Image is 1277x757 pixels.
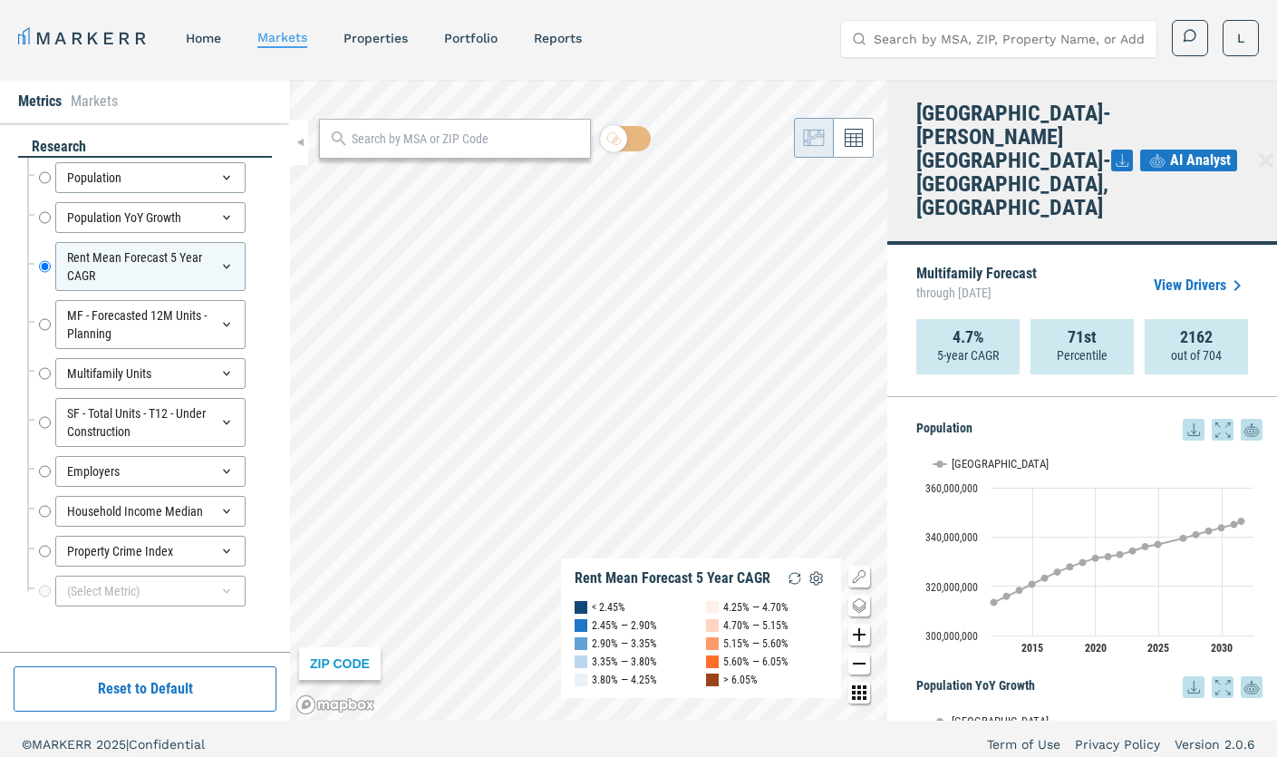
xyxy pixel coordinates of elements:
div: Rent Mean Forecast 5 Year CAGR [55,242,246,291]
a: Version 2.0.6 [1175,735,1255,753]
div: 2.90% — 3.35% [592,635,657,653]
button: AI Analyst [1140,150,1237,171]
button: Show/Hide Legend Map Button [848,566,870,587]
div: > 6.05% [723,671,758,689]
text: 2025 [1147,642,1169,655]
text: 360,000,000 [925,482,978,495]
strong: 71st [1068,328,1097,346]
p: 5-year CAGR [937,346,999,364]
path: Saturday, 14 Dec, 19:00, 345,074,000. USA. [1231,520,1238,528]
path: Thursday, 14 Dec, 19:00, 336,070,000. USA. [1142,543,1149,550]
div: Multifamily Units [55,358,246,389]
path: Monday, 14 Dec, 19:00, 323,318,000. USA. [1041,574,1049,581]
div: Population. Highcharts interactive chart. [916,441,1262,667]
button: Show USA [934,457,971,471]
text: 340,000,000 [925,531,978,544]
div: Population YoY Growth [55,202,246,233]
path: Friday, 14 Dec, 19:00, 315,877,000. USA. [1003,593,1011,600]
path: Friday, 14 Dec, 19:00, 343,754,000. USA. [1218,524,1225,531]
div: research [18,137,272,158]
div: (Select Metric) [55,576,246,607]
li: Metrics [18,91,62,112]
input: Search by MSA, ZIP, Property Name, or Address [874,21,1146,57]
div: 3.35% — 3.80% [592,653,657,671]
text: [GEOGRAPHIC_DATA] [952,457,1049,471]
a: Portfolio [444,31,498,45]
path: Saturday, 14 Dec, 19:00, 331,345,000. USA. [1092,555,1099,562]
div: Employers [55,456,246,487]
button: Reset to Default [14,666,276,712]
path: Monday, 14 Dec, 19:00, 332,062,000. USA. [1105,553,1112,560]
p: Multifamily Forecast [916,267,1037,305]
div: Property Crime Index [55,536,246,567]
path: Friday, 14 Dec, 19:00, 329,659,000. USA. [1079,558,1087,566]
a: markets [257,30,307,44]
h4: [GEOGRAPHIC_DATA]-[PERSON_NAME][GEOGRAPHIC_DATA]-[GEOGRAPHIC_DATA], [GEOGRAPHIC_DATA] [916,102,1111,219]
a: Privacy Policy [1075,735,1160,753]
img: Settings [806,568,827,589]
span: 2025 | [96,737,129,752]
span: L [1237,29,1244,47]
path: Monday, 14 Dec, 19:00, 339,513,000. USA. [1180,534,1187,541]
a: Term of Use [987,735,1060,753]
strong: 4.7% [953,328,984,346]
span: AI Analyst [1170,150,1231,171]
text: 2015 [1021,642,1043,655]
strong: 2162 [1180,328,1213,346]
li: Markets [71,91,118,112]
div: < 2.45% [592,598,625,616]
path: Saturday, 14 Dec, 19:00, 337,005,000. USA. [1155,540,1162,548]
button: L [1223,20,1259,56]
path: Saturday, 14 Dec, 19:00, 318,276,000. USA. [1016,587,1023,594]
path: Tuesday, 14 Dec, 19:00, 340,970,000. USA. [1193,530,1200,538]
path: Wednesday, 14 Dec, 19:00, 325,742,000. USA. [1054,568,1061,576]
button: Zoom in map button [848,624,870,645]
div: 4.25% — 4.70% [723,598,788,616]
div: Household Income Median [55,496,246,527]
a: home [186,31,221,45]
div: SF - Total Units - T12 - Under Construction [55,398,246,447]
button: Other options map button [848,682,870,704]
span: through [DATE] [916,281,1037,305]
h5: Population [916,419,1262,441]
canvas: Map [290,80,887,721]
a: MARKERR [18,25,150,51]
div: Rent Mean Forecast 5 Year CAGR [575,569,770,587]
path: Tuesday, 14 Dec, 19:00, 332,891,000. USA. [1117,550,1124,558]
span: © [22,737,32,752]
p: out of 704 [1171,346,1222,364]
img: Reload Legend [784,568,806,589]
path: Thursday, 14 Dec, 19:00, 342,385,000. USA. [1205,528,1213,535]
a: Mapbox logo [295,694,375,715]
text: 2020 [1085,642,1107,655]
a: reports [534,31,582,45]
div: 5.15% — 5.60% [723,635,788,653]
div: 2.45% — 2.90% [592,616,657,635]
span: MARKERR [32,737,96,752]
path: Wednesday, 14 Dec, 19:00, 313,454,000. USA. [991,598,998,606]
path: Sunday, 14 Dec, 19:00, 320,815,000. USA. [1029,580,1036,587]
h5: Population YoY Growth [916,676,1262,698]
div: MF - Forecasted 12M Units - Planning [55,300,246,349]
svg: Interactive chart [916,441,1262,667]
button: Zoom out map button [848,653,870,675]
text: 2030 [1211,642,1233,655]
path: Wednesday, 14 Dec, 19:00, 334,326,000. USA. [1129,548,1137,555]
text: 300,000,000 [925,630,978,643]
span: Confidential [129,737,205,752]
div: 3.80% — 4.25% [592,671,657,689]
div: 5.60% — 6.05% [723,653,788,671]
a: View Drivers [1154,275,1248,296]
p: Percentile [1057,346,1108,364]
a: properties [343,31,408,45]
text: 320,000,000 [925,581,978,594]
div: Population [55,162,246,193]
input: Search by MSA or ZIP Code [352,130,581,149]
path: Monday, 14 Jul, 20:00, 346,339,000. USA. [1238,518,1245,525]
div: ZIP CODE [299,647,381,680]
button: Change style map button [848,595,870,616]
path: Thursday, 14 Dec, 19:00, 327,848,000. USA. [1067,563,1074,570]
text: [GEOGRAPHIC_DATA] [952,714,1049,728]
div: 4.70% — 5.15% [723,616,788,635]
